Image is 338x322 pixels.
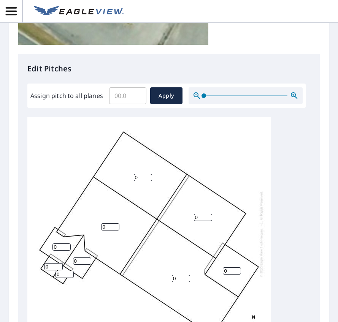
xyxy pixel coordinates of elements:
input: 00.0 [109,85,146,106]
span: Apply [156,91,176,101]
img: EV Logo [34,6,124,17]
a: EV Logo [29,1,128,22]
button: Apply [150,87,182,104]
p: Edit Pitches [27,63,311,74]
label: Assign pitch to all planes [30,91,103,100]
